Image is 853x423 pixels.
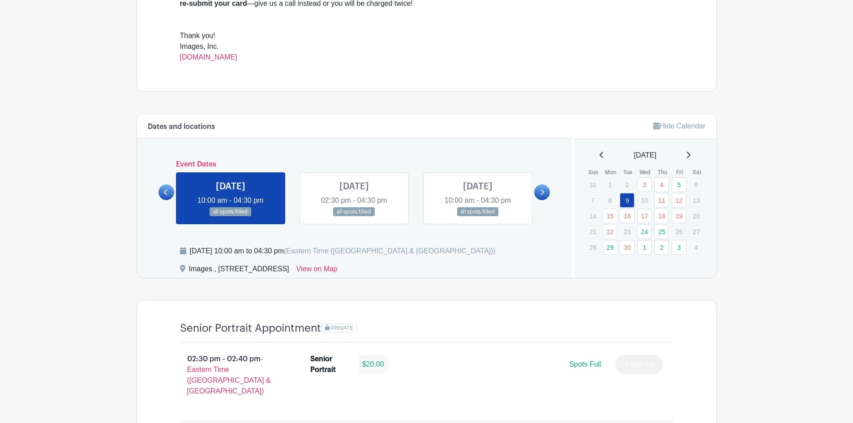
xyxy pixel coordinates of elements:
p: 1 [603,178,617,192]
p: 4 [689,240,703,254]
p: 13 [689,193,703,207]
p: 31 [585,178,600,192]
th: Fri [671,168,689,177]
a: Hide Calendar [653,122,705,130]
p: 6 [689,178,703,192]
p: 02:30 pm - 02:40 pm [166,350,296,400]
p: 28 [585,240,600,254]
a: 22 [603,224,617,239]
a: 3 [637,177,652,192]
h6: Event Dates [174,160,535,169]
a: 18 [654,209,669,223]
th: Sun [585,168,602,177]
div: $20.00 [359,355,388,373]
th: Mon [602,168,620,177]
a: 5 [672,177,686,192]
p: 26 [672,225,686,239]
th: Sat [688,168,706,177]
a: 3 [672,240,686,255]
a: 24 [637,224,652,239]
a: 15 [603,209,617,223]
span: [DATE] [634,150,656,161]
span: (Eastern Time ([GEOGRAPHIC_DATA] & [GEOGRAPHIC_DATA])) [284,247,496,255]
span: PRIVATE [331,325,353,331]
p: 2 [620,178,634,192]
h6: Dates and locations [148,123,215,131]
a: 30 [620,240,634,255]
div: Thank you! [180,30,673,41]
a: 9 [620,193,634,208]
div: Images , [STREET_ADDRESS] [189,264,289,278]
p: 23 [620,225,634,239]
p: 21 [585,225,600,239]
th: Thu [654,168,671,177]
a: 12 [672,193,686,208]
a: 11 [654,193,669,208]
h4: Senior Portrait Appointment [180,322,321,335]
p: 10 [637,193,652,207]
div: [DATE] 10:00 am to 04:30 pm [190,246,496,256]
span: Spots Full [569,360,601,368]
a: View on Map [296,264,338,278]
div: Images, Inc. [180,41,673,63]
a: 17 [637,209,652,223]
a: 2 [654,240,669,255]
a: 4 [654,177,669,192]
a: 16 [620,209,634,223]
a: [DOMAIN_NAME] [180,53,237,61]
p: 8 [603,193,617,207]
span: - Eastern Time ([GEOGRAPHIC_DATA] & [GEOGRAPHIC_DATA]) [187,355,271,395]
p: 27 [689,225,703,239]
th: Tue [619,168,637,177]
div: Senior Portrait [310,354,348,375]
p: 7 [585,193,600,207]
p: 14 [585,209,600,223]
a: 1 [637,240,652,255]
a: 19 [672,209,686,223]
a: 29 [603,240,617,255]
th: Wed [637,168,654,177]
p: 20 [689,209,703,223]
a: 25 [654,224,669,239]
